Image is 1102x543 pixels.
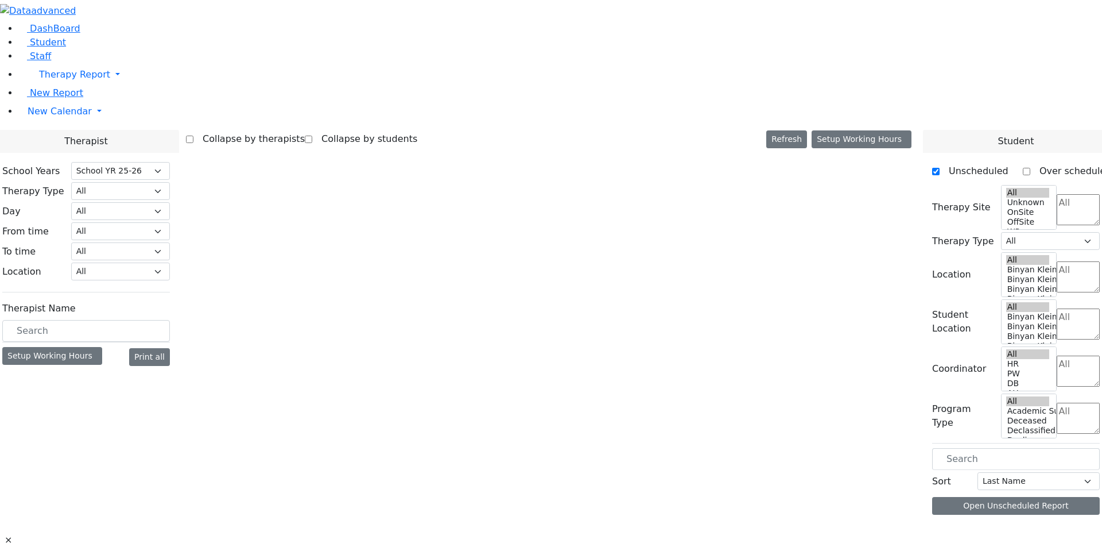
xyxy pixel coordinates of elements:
[1006,284,1050,294] option: Binyan Klein 3
[812,130,911,148] button: Setup Working Hours
[1006,255,1050,265] option: All
[64,134,107,148] span: Therapist
[1006,349,1050,359] option: All
[18,100,1102,123] a: New Calendar
[28,106,92,117] span: New Calendar
[932,234,994,248] label: Therapy Type
[1006,396,1050,406] option: All
[1006,275,1050,284] option: Binyan Klein 4
[1006,302,1050,312] option: All
[1006,416,1050,426] option: Deceased
[1006,265,1050,275] option: Binyan Klein 5
[932,362,986,376] label: Coordinator
[1006,322,1050,332] option: Binyan Klein 4
[1006,359,1050,369] option: HR
[18,51,51,61] a: Staff
[1006,406,1050,416] option: Academic Support
[1057,194,1100,225] textarea: Search
[1006,369,1050,379] option: PW
[1057,261,1100,292] textarea: Search
[2,347,102,365] div: Setup Working Hours
[18,23,80,34] a: DashBoard
[1006,436,1050,445] option: Declines
[2,225,49,238] label: From time
[18,37,66,48] a: Student
[30,37,66,48] span: Student
[1006,217,1050,227] option: OffSite
[1006,227,1050,237] option: WP
[932,497,1100,515] button: Open Unscheduled Report
[932,308,994,336] label: Student Location
[30,23,80,34] span: DashBoard
[1057,403,1100,434] textarea: Search
[2,302,76,315] label: Therapist Name
[18,87,83,98] a: New Report
[766,130,807,148] button: Refresh
[2,320,170,342] input: Search
[1006,332,1050,341] option: Binyan Klein 3
[1006,426,1050,436] option: Declassified
[2,245,36,259] label: To time
[932,268,971,282] label: Location
[1057,309,1100,340] textarea: Search
[1006,198,1050,207] option: Unknown
[1006,388,1050,398] option: AH
[18,63,1102,86] a: Therapy Report
[30,87,83,98] span: New Report
[129,348,170,366] button: Print all
[932,402,994,430] label: Program Type
[1006,207,1050,217] option: OnSite
[932,448,1100,470] input: Search
[1006,294,1050,304] option: Binyan Klein 2
[2,164,60,178] label: School Years
[2,265,41,279] label: Location
[998,134,1034,148] span: Student
[932,475,951,488] label: Sort
[30,51,51,61] span: Staff
[1006,188,1050,198] option: All
[1006,341,1050,351] option: Binyan Klein 2
[940,162,1008,180] label: Unscheduled
[39,69,110,80] span: Therapy Report
[932,201,991,214] label: Therapy Site
[1006,379,1050,388] option: DB
[1006,312,1050,322] option: Binyan Klein 5
[193,130,305,148] label: Collapse by therapists
[1057,356,1100,387] textarea: Search
[2,184,64,198] label: Therapy Type
[312,130,417,148] label: Collapse by students
[2,205,21,218] label: Day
